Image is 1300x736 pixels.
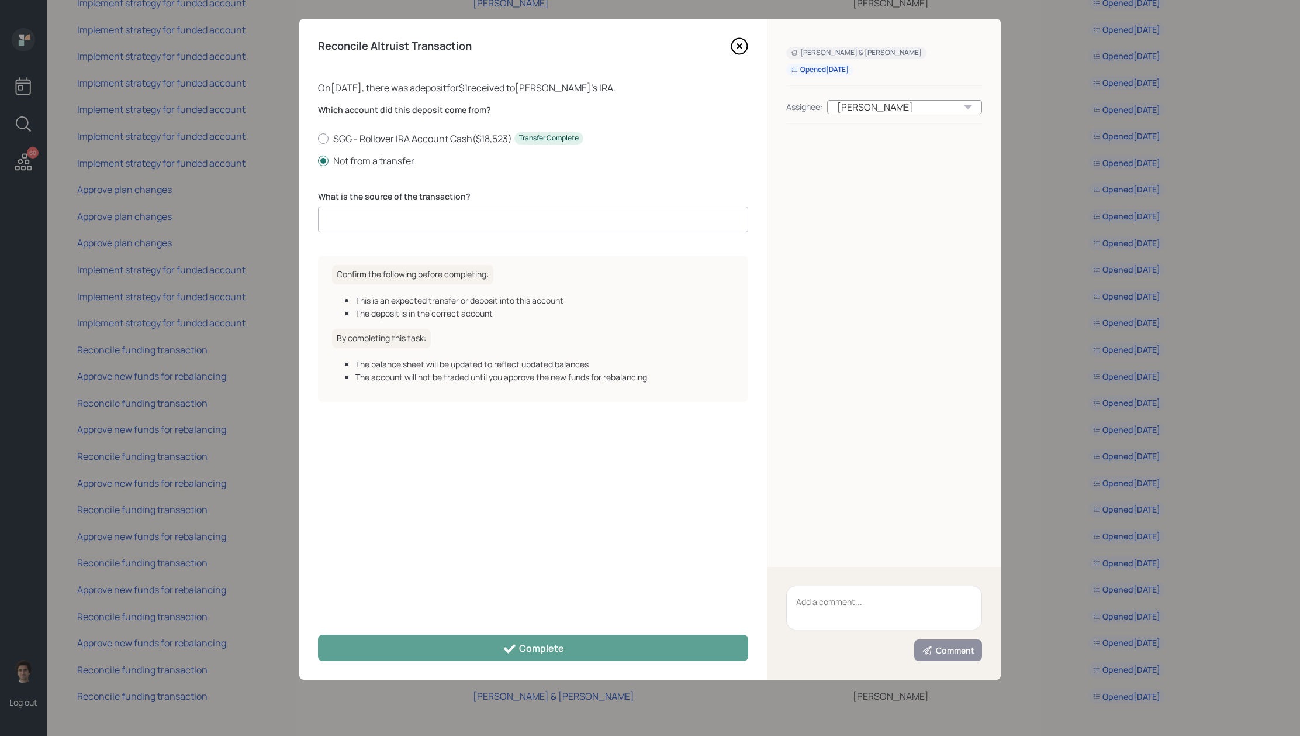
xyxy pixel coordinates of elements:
div: The balance sheet will be updated to reflect updated balances [355,358,734,370]
div: This is an expected transfer or deposit into this account [355,294,734,307]
label: SGG - Rollover IRA Account Cash ( $18,523 ) [318,132,748,145]
label: Which account did this deposit come from? [318,104,748,116]
div: Opened [DATE] [791,65,849,75]
button: Complete [318,635,748,661]
label: What is the source of the transaction? [318,191,748,202]
div: [PERSON_NAME] & [PERSON_NAME] [791,48,922,58]
h6: Confirm the following before completing: [332,265,493,284]
div: The deposit is in the correct account [355,307,734,319]
div: The account will not be traded until you approve the new funds for rebalancing [355,371,734,383]
div: Transfer Complete [519,133,579,143]
label: Not from a transfer [318,154,748,167]
h4: Reconcile Altruist Transaction [318,40,472,53]
div: Complete [503,642,564,656]
button: Comment [914,639,982,661]
div: Assignee: [786,101,822,113]
div: On [DATE] , there was a deposit for $1 received to [PERSON_NAME]'s IRA . [318,81,748,95]
div: [PERSON_NAME] [827,100,982,114]
h6: By completing this task: [332,329,431,348]
div: Comment [922,645,974,656]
